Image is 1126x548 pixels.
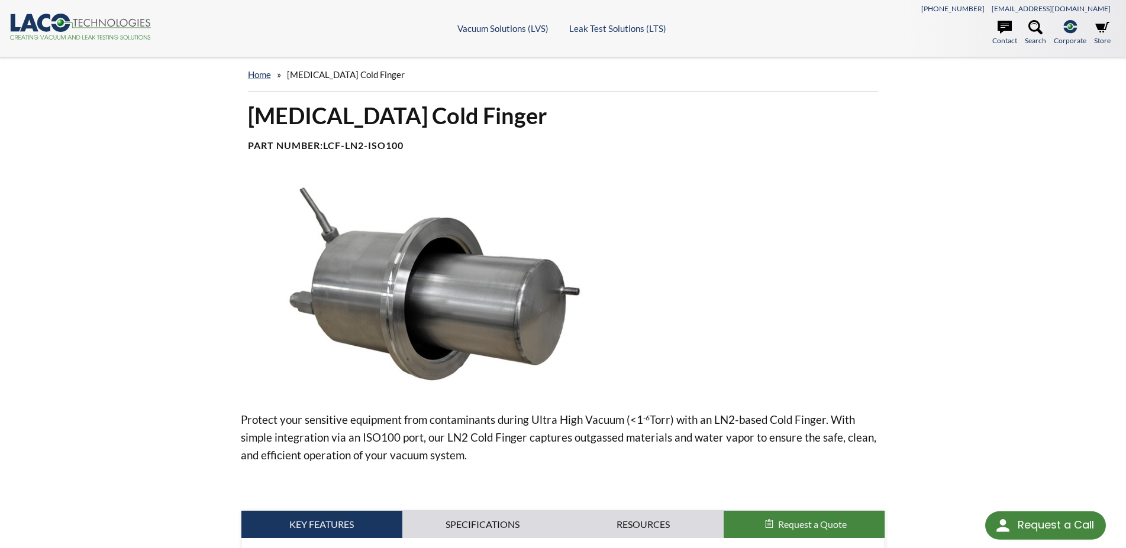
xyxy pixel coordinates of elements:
a: Resources [563,511,724,538]
a: Specifications [402,511,563,538]
a: Store [1094,20,1111,46]
p: Protect your sensitive equipment from contaminants during Ultra High Vacuum (<1 Torr) with an LN2... [241,411,886,464]
a: home [248,69,271,80]
a: Search [1025,20,1046,46]
b: LCF-LN2-ISO100 [323,140,404,151]
a: Vacuum Solutions (LVS) [457,23,549,34]
img: Image showing LN2 cold finger, angled view [241,180,618,392]
div: Request a Call [1018,511,1094,539]
a: [PHONE_NUMBER] [921,4,985,13]
div: » [248,58,879,92]
span: [MEDICAL_DATA] Cold Finger [287,69,405,80]
span: Request a Quote [778,518,847,530]
button: Request a Quote [724,511,885,538]
img: round button [993,516,1012,535]
div: Request a Call [985,511,1106,540]
span: Corporate [1054,35,1086,46]
h1: [MEDICAL_DATA] Cold Finger [248,101,879,130]
h4: Part Number: [248,140,879,152]
a: Contact [992,20,1017,46]
sup: -6 [643,413,650,422]
a: Leak Test Solutions (LTS) [569,23,666,34]
a: [EMAIL_ADDRESS][DOMAIN_NAME] [992,4,1111,13]
a: Key Features [241,511,402,538]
